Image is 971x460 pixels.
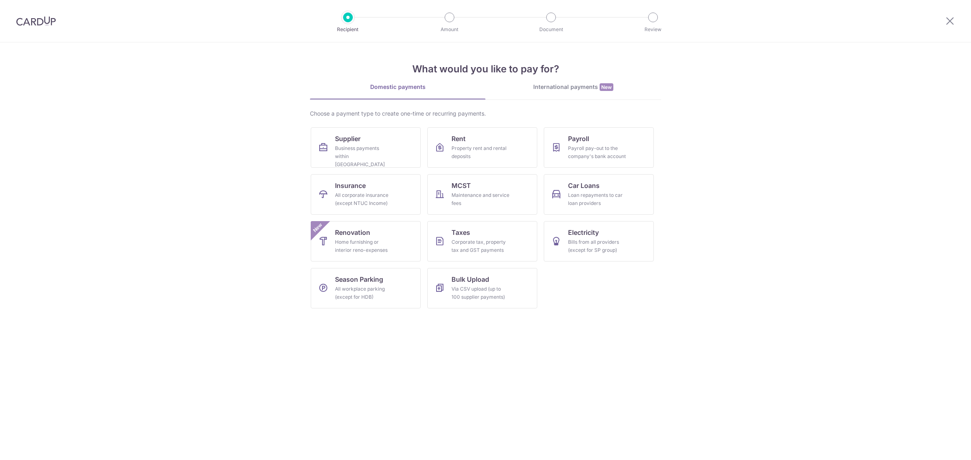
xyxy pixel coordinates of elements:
[335,191,393,207] div: All corporate insurance (except NTUC Income)
[521,25,581,34] p: Document
[452,274,489,284] span: Bulk Upload
[335,134,360,143] span: Supplier
[568,238,626,254] div: Bills from all providers (except for SP group)
[335,144,393,169] div: Business payments within [GEOGRAPHIC_DATA]
[311,268,421,308] a: Season ParkingAll workplace parking (except for HDB)
[568,144,626,160] div: Payroll pay-out to the company's bank account
[623,25,683,34] p: Review
[427,127,537,168] a: RentProperty rent and rental deposits
[311,127,421,168] a: SupplierBusiness payments within [GEOGRAPHIC_DATA]
[310,62,661,76] h4: What would you like to pay for?
[452,228,470,237] span: Taxes
[420,25,479,34] p: Amount
[544,221,654,262] a: ElectricityBills from all providers (except for SP group)
[544,174,654,215] a: Car LoansLoan repayments to car loan providers
[452,144,510,160] div: Property rent and rental deposits
[310,83,485,91] div: Domestic payments
[485,83,661,91] div: International payments
[311,221,324,234] span: New
[452,238,510,254] div: Corporate tax, property tax and GST payments
[544,127,654,168] a: PayrollPayroll pay-out to the company's bank account
[427,268,537,308] a: Bulk UploadVia CSV upload (up to 100 supplier payments)
[311,221,421,262] a: RenovationHome furnishing or interior reno-expensesNew
[568,134,589,143] span: Payroll
[335,238,393,254] div: Home furnishing or interior reno-expenses
[600,83,613,91] span: New
[335,228,370,237] span: Renovation
[568,191,626,207] div: Loan repayments to car loan providers
[452,191,510,207] div: Maintenance and service fees
[452,134,466,143] span: Rent
[335,274,383,284] span: Season Parking
[452,285,510,301] div: Via CSV upload (up to 100 supplier payments)
[452,181,471,190] span: MCST
[318,25,378,34] p: Recipient
[427,174,537,215] a: MCSTMaintenance and service fees
[568,181,600,190] span: Car Loans
[311,174,421,215] a: InsuranceAll corporate insurance (except NTUC Income)
[335,181,366,190] span: Insurance
[310,110,661,118] div: Choose a payment type to create one-time or recurring payments.
[427,221,537,262] a: TaxesCorporate tax, property tax and GST payments
[16,16,56,26] img: CardUp
[335,285,393,301] div: All workplace parking (except for HDB)
[568,228,599,237] span: Electricity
